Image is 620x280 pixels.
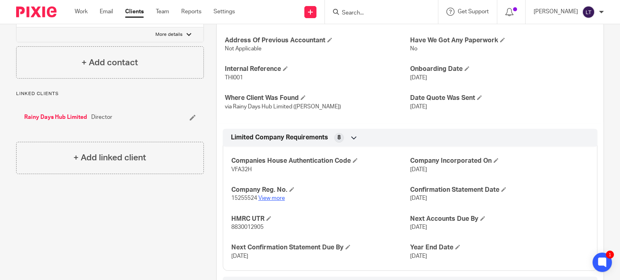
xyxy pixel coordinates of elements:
a: Email [100,8,113,16]
span: Not Applicable [225,46,262,52]
span: Get Support [458,9,489,15]
span: [DATE] [410,195,427,201]
h4: Company Incorporated On [410,157,589,165]
div: 1 [606,251,614,259]
h4: Onboarding Date [410,65,595,73]
img: Pixie [16,6,57,17]
h4: Company Reg. No. [231,186,410,194]
h4: Next Confirmation Statement Due By [231,243,410,252]
span: [DATE] [410,75,427,81]
a: Team [156,8,169,16]
span: Director [91,113,112,121]
img: svg%3E [582,6,595,19]
span: via Rainy Days Hub Limited ([PERSON_NAME]) [225,104,341,110]
h4: + Add linked client [73,151,146,164]
h4: Date Quote Was Sent [410,94,595,102]
span: 8830012905 [231,224,264,230]
a: View more [258,195,285,201]
span: [DATE] [410,224,427,230]
h4: + Add contact [82,56,138,69]
h4: Confirmation Statement Date [410,186,589,194]
h4: HMRC UTR [231,215,410,223]
a: Reports [181,8,201,16]
h4: Companies House Authentication Code [231,157,410,165]
span: VFA32H [231,167,252,172]
a: Clients [125,8,144,16]
span: No [410,46,417,52]
h4: Have We Got Any Paperwork [410,36,595,45]
span: Limited Company Requirements [231,133,328,142]
input: Search [341,10,414,17]
p: [PERSON_NAME] [534,8,578,16]
span: [DATE] [231,253,248,259]
span: 15255524 [231,195,257,201]
h4: Next Accounts Due By [410,215,589,223]
span: [DATE] [410,167,427,172]
h4: Year End Date [410,243,589,252]
span: [DATE] [410,104,427,110]
span: THI001 [225,75,243,81]
p: Linked clients [16,91,204,97]
span: 8 [337,134,341,142]
a: Work [75,8,88,16]
span: [DATE] [410,253,427,259]
p: More details [155,31,182,38]
h4: Address Of Previous Accountant [225,36,410,45]
a: Rainy Days Hub Limited [24,113,87,121]
h4: Internal Reference [225,65,410,73]
a: Settings [214,8,235,16]
h4: Where Client Was Found [225,94,410,102]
